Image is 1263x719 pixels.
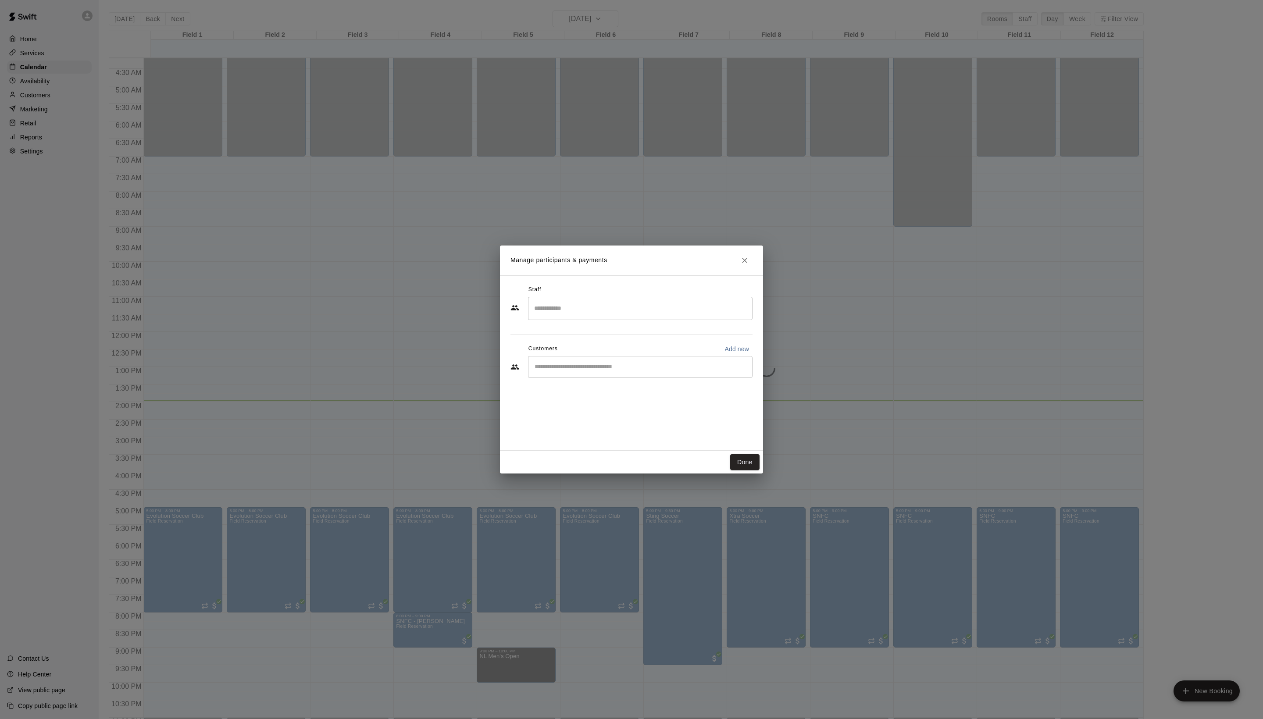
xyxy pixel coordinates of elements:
p: Manage participants & payments [510,256,607,265]
button: Add new [721,342,753,356]
div: Search staff [528,297,753,320]
div: Start typing to search customers... [528,356,753,378]
button: Done [730,454,760,470]
button: Close [737,253,753,268]
svg: Customers [510,363,519,371]
p: Add new [724,345,749,353]
span: Customers [528,342,558,356]
svg: Staff [510,303,519,312]
span: Staff [528,283,541,297]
